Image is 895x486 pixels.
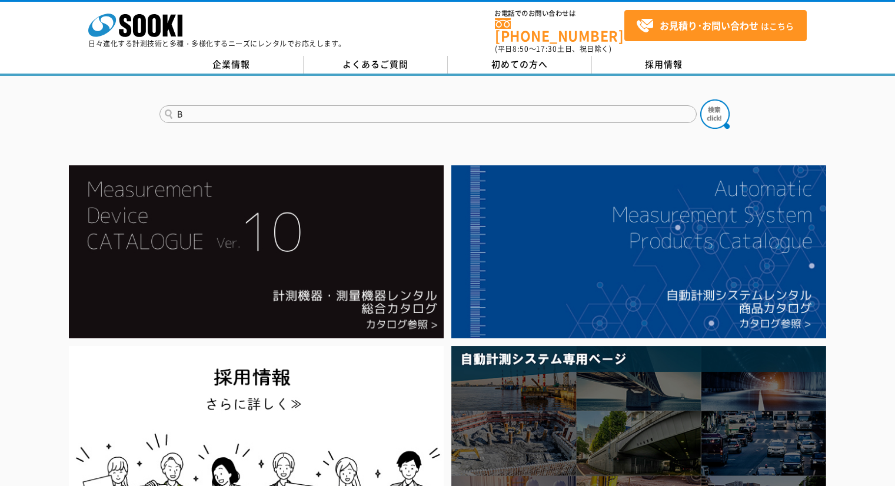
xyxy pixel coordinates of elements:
[491,58,548,71] span: 初めての方へ
[536,44,557,54] span: 17:30
[159,56,304,74] a: 企業情報
[624,10,807,41] a: お見積り･お問い合わせはこちら
[304,56,448,74] a: よくあるご質問
[700,99,730,129] img: btn_search.png
[660,18,758,32] strong: お見積り･お問い合わせ
[513,44,529,54] span: 8:50
[159,105,697,123] input: 商品名、型式、NETIS番号を入力してください
[495,44,611,54] span: (平日 ～ 土日、祝日除く)
[495,18,624,42] a: [PHONE_NUMBER]
[495,10,624,17] span: お電話でのお問い合わせは
[448,56,592,74] a: 初めての方へ
[636,17,794,35] span: はこちら
[69,165,444,338] img: Catalog Ver10
[592,56,736,74] a: 採用情報
[451,165,826,338] img: 自動計測システムカタログ
[88,40,346,47] p: 日々進化する計測技術と多種・多様化するニーズにレンタルでお応えします。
